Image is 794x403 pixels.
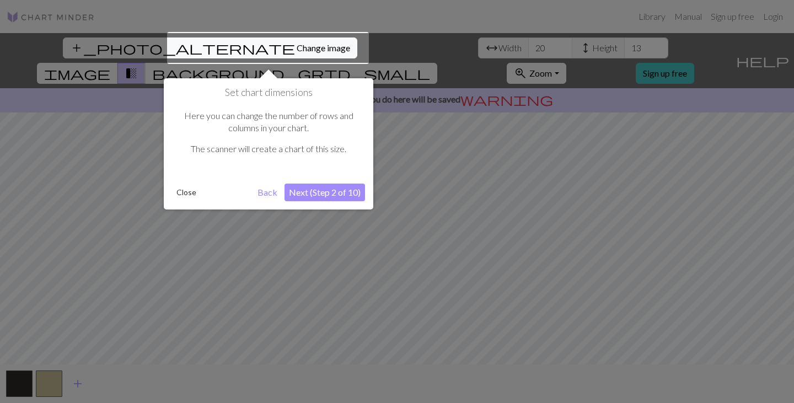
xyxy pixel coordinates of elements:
[253,184,282,201] button: Back
[178,143,360,155] p: The scanner will create a chart of this size.
[285,184,365,201] button: Next (Step 2 of 10)
[172,87,365,99] h1: Set chart dimensions
[178,110,360,135] p: Here you can change the number of rows and columns in your chart.
[164,78,373,209] div: Set chart dimensions
[172,184,201,201] button: Close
